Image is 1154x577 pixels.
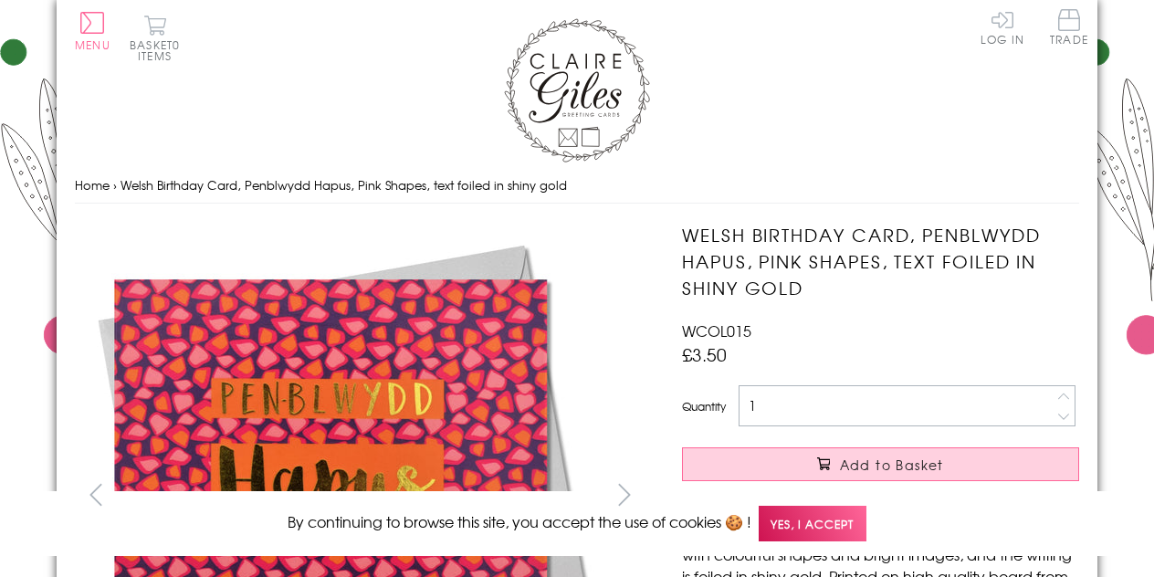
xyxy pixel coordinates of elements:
span: 0 items [138,37,180,64]
button: prev [75,474,116,515]
span: › [113,176,117,194]
a: Log In [981,9,1024,45]
h1: Welsh Birthday Card, Penblwydd Hapus, Pink Shapes, text foiled in shiny gold [682,222,1079,300]
span: Trade [1050,9,1088,45]
a: Trade [1050,9,1088,48]
span: Yes, I accept [759,506,866,541]
nav: breadcrumbs [75,167,1079,205]
button: next [604,474,645,515]
button: Menu [75,12,110,50]
button: Basket0 items [130,15,180,61]
span: Menu [75,37,110,53]
label: Quantity [682,398,726,414]
button: Add to Basket [682,447,1079,481]
span: Add to Basket [840,456,944,474]
a: Home [75,176,110,194]
img: Claire Giles Greetings Cards [504,18,650,163]
span: £3.50 [682,341,727,367]
span: Welsh Birthday Card, Penblwydd Hapus, Pink Shapes, text foiled in shiny gold [121,176,567,194]
span: WCOL015 [682,320,751,341]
